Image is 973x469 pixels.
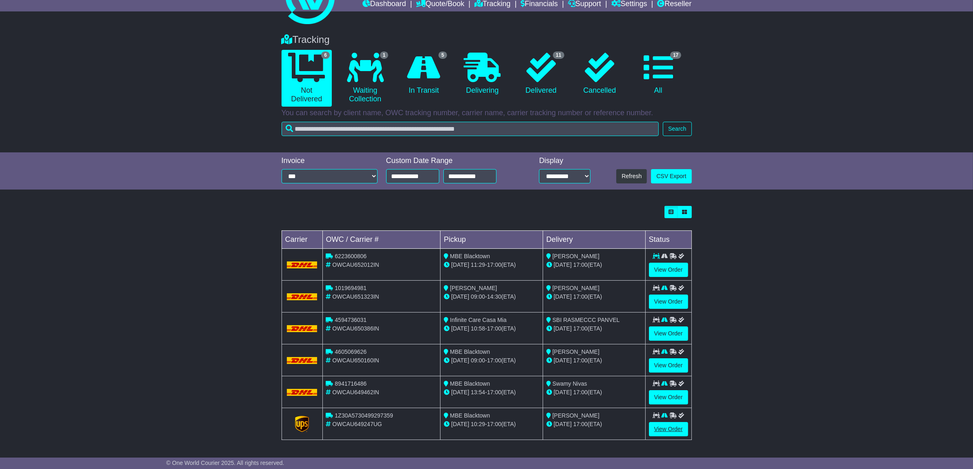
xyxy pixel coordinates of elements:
[282,156,378,165] div: Invoice
[487,325,501,332] span: 17:00
[335,380,367,387] span: 8941716486
[573,389,588,395] span: 17:00
[552,348,599,355] span: [PERSON_NAME]
[573,357,588,364] span: 17:00
[554,421,572,427] span: [DATE]
[649,263,688,277] a: View Order
[451,357,469,364] span: [DATE]
[332,421,382,427] span: OWCAU649247UG
[287,325,318,332] img: DHL.png
[471,293,485,300] span: 09:00
[451,325,469,332] span: [DATE]
[554,389,572,395] span: [DATE]
[471,389,485,395] span: 13:54
[575,50,625,98] a: Cancelled
[282,231,322,249] td: Carrier
[166,460,284,466] span: © One World Courier 2025. All rights reserved.
[441,231,543,249] td: Pickup
[516,50,566,98] a: 11 Delivered
[332,293,379,300] span: OWCAU651323IN
[649,326,688,341] a: View Order
[287,389,318,395] img: DHL.png
[335,348,367,355] span: 4605069626
[444,293,539,301] div: - (ETA)
[380,51,389,59] span: 1
[645,231,691,249] td: Status
[332,261,379,268] span: OWCAU652012IN
[451,389,469,395] span: [DATE]
[573,293,588,300] span: 17:00
[335,412,393,419] span: 1Z30A5730499297359
[282,109,692,118] p: You can search by client name, OWC tracking number, carrier name, carrier tracking number or refe...
[287,261,318,268] img: DHL.png
[573,261,588,268] span: 17:00
[450,380,490,387] span: MBE Blacktown
[450,412,490,419] span: MBE Blacktown
[670,51,681,59] span: 17
[487,261,501,268] span: 17:00
[546,261,642,269] div: (ETA)
[444,356,539,365] div: - (ETA)
[444,420,539,429] div: - (ETA)
[552,412,599,419] span: [PERSON_NAME]
[450,285,497,291] span: [PERSON_NAME]
[335,253,367,259] span: 6223600806
[649,358,688,373] a: View Order
[573,325,588,332] span: 17:00
[554,261,572,268] span: [DATE]
[546,388,642,397] div: (ETA)
[552,380,587,387] span: Swamy Nivas
[322,231,441,249] td: OWC / Carrier #
[332,357,379,364] span: OWCAU650160IN
[457,50,508,98] a: Delivering
[438,51,447,59] span: 5
[321,51,330,59] span: 6
[386,156,517,165] div: Custom Date Range
[553,51,564,59] span: 11
[546,293,642,301] div: (ETA)
[471,261,485,268] span: 11:29
[554,325,572,332] span: [DATE]
[546,356,642,365] div: (ETA)
[335,285,367,291] span: 1019694981
[335,317,367,323] span: 4594736031
[451,421,469,427] span: [DATE]
[649,390,688,404] a: View Order
[332,389,379,395] span: OWCAU649462IN
[444,261,539,269] div: - (ETA)
[649,422,688,436] a: View Order
[554,357,572,364] span: [DATE]
[633,50,683,98] a: 17 All
[539,156,590,165] div: Display
[543,231,645,249] td: Delivery
[295,416,309,432] img: GetCarrierServiceLogo
[340,50,390,107] a: 1 Waiting Collection
[471,421,485,427] span: 10:29
[277,34,696,46] div: Tracking
[287,293,318,300] img: DHL.png
[546,324,642,333] div: (ETA)
[487,293,501,300] span: 14:30
[471,357,485,364] span: 09:00
[546,420,642,429] div: (ETA)
[487,389,501,395] span: 17:00
[552,253,599,259] span: [PERSON_NAME]
[444,388,539,397] div: - (ETA)
[552,285,599,291] span: [PERSON_NAME]
[663,122,691,136] button: Search
[649,295,688,309] a: View Order
[450,317,507,323] span: Infinite Care Casa Mia
[398,50,449,98] a: 5 In Transit
[651,169,691,183] a: CSV Export
[554,293,572,300] span: [DATE]
[287,357,318,364] img: DHL.png
[451,293,469,300] span: [DATE]
[444,324,539,333] div: - (ETA)
[616,169,647,183] button: Refresh
[573,421,588,427] span: 17:00
[552,317,620,323] span: SBI RASMECCC PANVEL
[451,261,469,268] span: [DATE]
[332,325,379,332] span: OWCAU650386IN
[487,357,501,364] span: 17:00
[282,50,332,107] a: 6 Not Delivered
